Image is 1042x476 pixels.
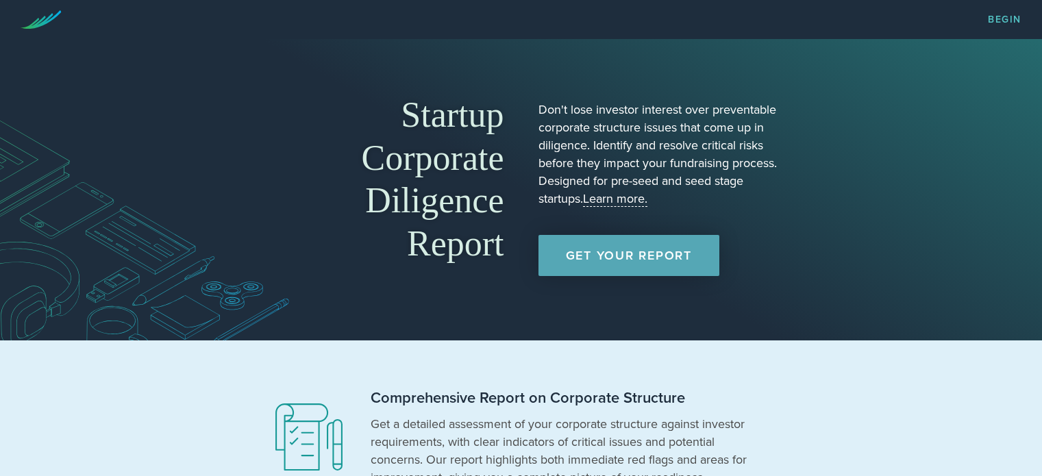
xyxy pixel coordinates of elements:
[988,15,1021,25] a: Begin
[583,191,647,207] a: Learn more.
[538,235,719,276] a: Get Your Report
[538,101,782,208] p: Don't lose investor interest over preventable corporate structure issues that come up in diligenc...
[371,388,754,408] h2: Comprehensive Report on Corporate Structure
[261,94,504,265] h1: Startup Corporate Diligence Report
